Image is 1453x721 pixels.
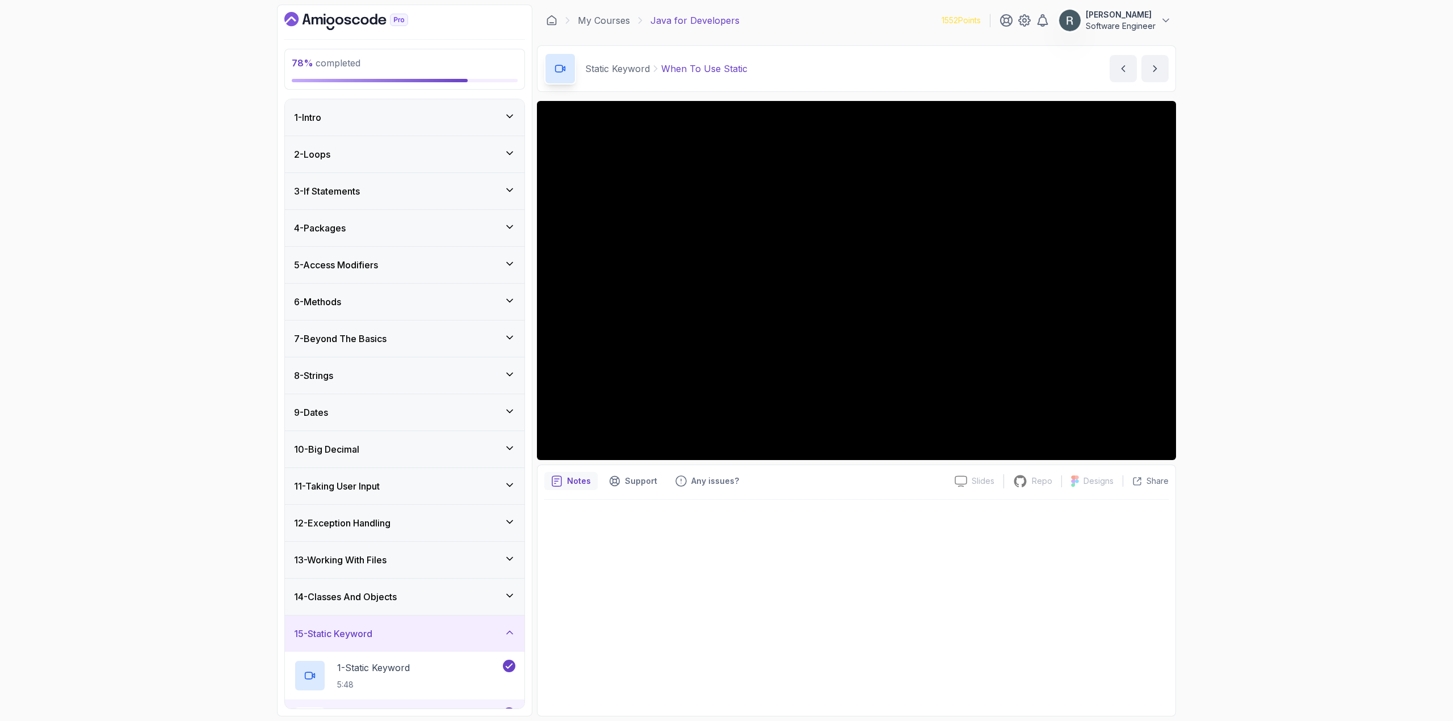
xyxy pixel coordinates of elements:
h3: 11 - Taking User Input [294,479,380,493]
button: 11-Taking User Input [285,468,524,504]
button: 3-If Statements [285,173,524,209]
h3: 10 - Big Decimal [294,442,359,456]
h3: 8 - Strings [294,369,333,382]
button: 15-Static Keyword [285,615,524,652]
h3: 12 - Exception Handling [294,516,390,530]
button: 1-Intro [285,99,524,136]
h3: 5 - Access Modifiers [294,258,378,272]
p: Repo [1032,475,1052,487]
button: 8-Strings [285,357,524,394]
a: My Courses [578,14,630,27]
a: Dashboard [284,12,434,30]
button: 10-Big Decimal [285,431,524,467]
p: 1552 Points [942,15,981,26]
p: Slides [972,475,994,487]
h3: 1 - Intro [294,111,321,124]
button: 1-Static Keyword5:48 [294,660,515,692]
h3: 4 - Packages [294,221,346,235]
h3: 2 - Loops [294,147,330,161]
p: 5:48 [337,679,410,690]
h3: 9 - Dates [294,406,328,419]
button: 12-Exception Handling [285,505,524,541]
button: 2-Loops [285,136,524,172]
p: 1 - Static Keyword [337,661,410,674]
button: Share [1123,475,1169,487]
h3: 13 - Working With Files [294,553,387,567]
p: Share [1147,475,1169,487]
p: Notes [567,475,591,487]
h3: 6 - Methods [294,295,341,309]
button: notes button [544,472,598,490]
button: 7-Beyond The Basics [285,321,524,357]
button: Support button [602,472,664,490]
iframe: 2 - When to use Static [537,101,1176,460]
button: 4-Packages [285,210,524,246]
button: 13-Working With Files [285,542,524,578]
p: Static Keyword [585,62,650,75]
h3: 3 - If Statements [294,184,360,198]
button: previous content [1110,55,1137,82]
span: 78 % [292,57,313,69]
p: Software Engineer [1086,20,1156,32]
a: Dashboard [546,15,557,26]
h3: 14 - Classes And Objects [294,590,397,604]
p: [PERSON_NAME] [1086,9,1156,20]
button: 6-Methods [285,284,524,320]
button: 5-Access Modifiers [285,247,524,283]
button: user profile image[PERSON_NAME]Software Engineer [1059,9,1171,32]
p: When To Use Static [661,62,748,75]
img: user profile image [1059,10,1081,31]
span: completed [292,57,360,69]
p: Designs [1084,475,1114,487]
h3: 15 - Static Keyword [294,627,372,640]
p: Java for Developers [650,14,740,27]
p: Support [625,475,657,487]
p: Any issues? [691,475,739,487]
button: next content [1141,55,1169,82]
button: 14-Classes And Objects [285,579,524,615]
h3: 7 - Beyond The Basics [294,332,387,345]
button: 9-Dates [285,394,524,431]
button: Feedback button [669,472,746,490]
